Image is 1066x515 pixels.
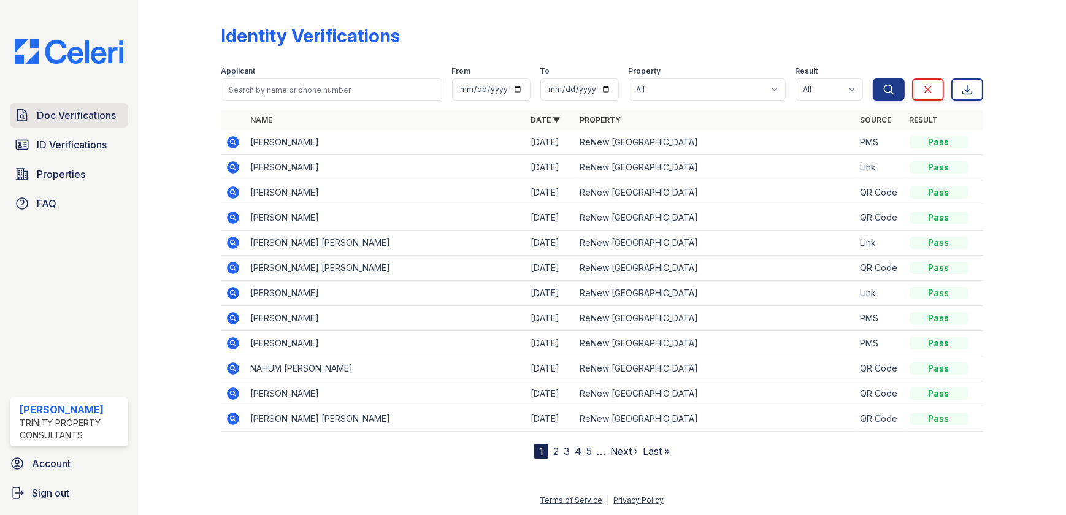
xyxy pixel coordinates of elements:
td: QR Code [856,381,905,406]
td: ReNew [GEOGRAPHIC_DATA] [575,306,855,331]
td: Link [856,281,905,306]
td: [PERSON_NAME] [PERSON_NAME] [245,256,526,281]
div: [PERSON_NAME] [20,402,123,417]
td: PMS [856,306,905,331]
td: ReNew [GEOGRAPHIC_DATA] [575,356,855,381]
td: [PERSON_NAME] [245,281,526,306]
div: | [607,495,609,505]
td: PMS [856,331,905,356]
span: Sign out [32,486,69,500]
td: QR Code [856,356,905,381]
td: QR Code [856,256,905,281]
td: [DATE] [526,256,575,281]
a: Sign out [5,481,133,505]
td: [DATE] [526,155,575,180]
td: QR Code [856,406,905,432]
div: Pass [910,387,968,400]
span: Account [32,456,71,471]
div: 1 [534,444,548,459]
td: [PERSON_NAME] [245,205,526,231]
td: ReNew [GEOGRAPHIC_DATA] [575,331,855,356]
td: QR Code [856,205,905,231]
td: [DATE] [526,180,575,205]
a: Next › [610,445,638,457]
td: ReNew [GEOGRAPHIC_DATA] [575,381,855,406]
td: [DATE] [526,306,575,331]
a: Last » [643,445,670,457]
div: Pass [910,237,968,249]
td: ReNew [GEOGRAPHIC_DATA] [575,205,855,231]
td: [PERSON_NAME] [PERSON_NAME] [245,231,526,256]
div: Pass [910,287,968,299]
div: Pass [910,212,968,224]
div: Pass [910,262,968,274]
a: Property [580,115,621,124]
a: Result [910,115,938,124]
img: CE_Logo_Blue-a8612792a0a2168367f1c8372b55b34899dd931a85d93a1a3d3e32e68fde9ad4.png [5,39,133,64]
a: 3 [564,445,570,457]
td: [PERSON_NAME] [245,331,526,356]
a: Terms of Service [540,495,602,505]
div: Trinity Property Consultants [20,417,123,441]
td: [DATE] [526,381,575,406]
a: Privacy Policy [613,495,664,505]
label: Property [629,66,661,76]
label: To [540,66,550,76]
span: … [597,444,605,459]
td: [DATE] [526,231,575,256]
a: Account [5,451,133,476]
input: Search by name or phone number [221,78,442,101]
td: NAHUM [PERSON_NAME] [245,356,526,381]
label: From [452,66,471,76]
td: [PERSON_NAME] [245,180,526,205]
td: [DATE] [526,205,575,231]
a: Name [250,115,272,124]
td: [PERSON_NAME] [245,155,526,180]
a: 5 [586,445,592,457]
td: [PERSON_NAME] [245,130,526,155]
div: Pass [910,337,968,349]
a: 4 [575,445,581,457]
label: Result [796,66,818,76]
td: [PERSON_NAME] [245,306,526,331]
td: Link [856,155,905,180]
td: ReNew [GEOGRAPHIC_DATA] [575,130,855,155]
a: 2 [553,445,559,457]
td: ReNew [GEOGRAPHIC_DATA] [575,256,855,281]
a: Date ▼ [531,115,560,124]
td: [DATE] [526,281,575,306]
div: Pass [910,161,968,174]
div: Pass [910,362,968,375]
td: QR Code [856,180,905,205]
td: ReNew [GEOGRAPHIC_DATA] [575,180,855,205]
td: [DATE] [526,356,575,381]
div: Pass [910,136,968,148]
a: FAQ [10,191,128,216]
td: [DATE] [526,406,575,432]
td: [PERSON_NAME] [245,381,526,406]
div: Pass [910,413,968,425]
a: Properties [10,162,128,186]
td: [DATE] [526,130,575,155]
td: Link [856,231,905,256]
a: ID Verifications [10,132,128,157]
span: FAQ [37,196,56,211]
td: [DATE] [526,331,575,356]
td: ReNew [GEOGRAPHIC_DATA] [575,231,855,256]
td: ReNew [GEOGRAPHIC_DATA] [575,406,855,432]
td: ReNew [GEOGRAPHIC_DATA] [575,281,855,306]
div: Pass [910,312,968,324]
td: PMS [856,130,905,155]
div: Pass [910,186,968,199]
div: Identity Verifications [221,25,400,47]
td: [PERSON_NAME] [PERSON_NAME] [245,406,526,432]
a: Doc Verifications [10,103,128,128]
span: Doc Verifications [37,108,116,123]
a: Source [861,115,892,124]
td: ReNew [GEOGRAPHIC_DATA] [575,155,855,180]
span: ID Verifications [37,137,107,152]
label: Applicant [221,66,255,76]
span: Properties [37,167,85,181]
